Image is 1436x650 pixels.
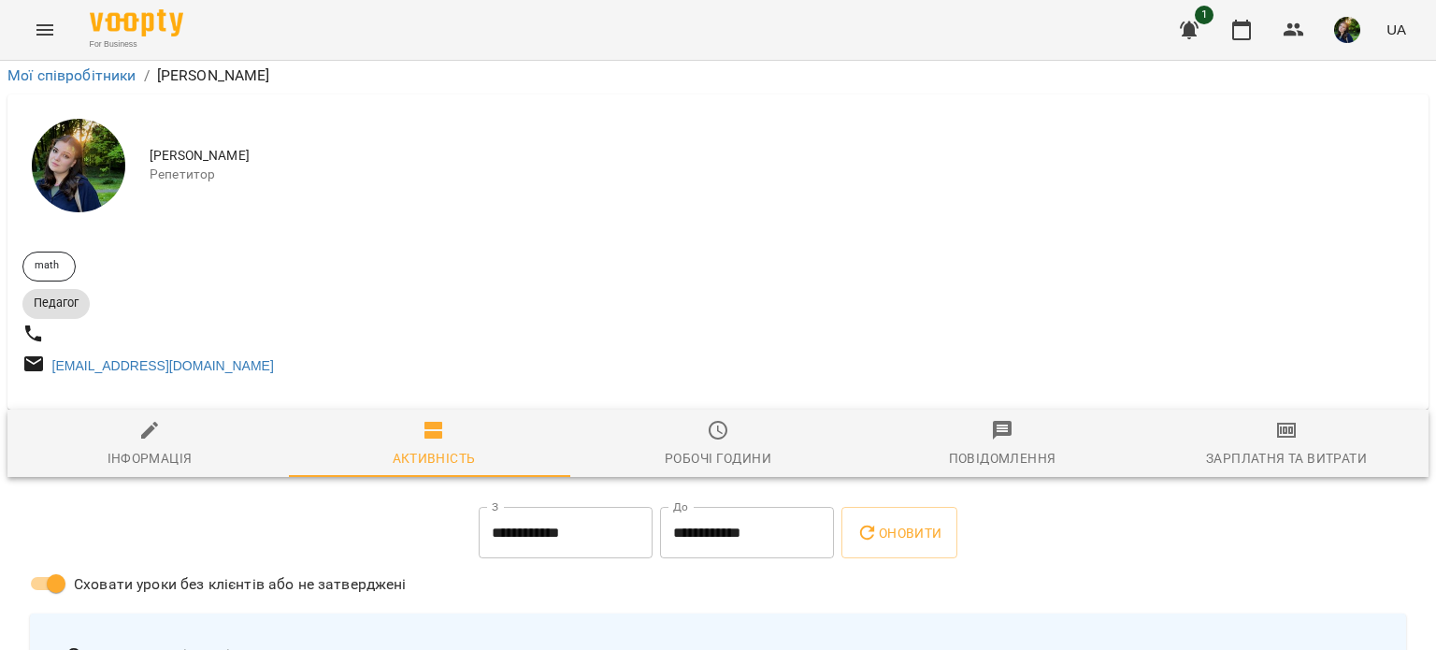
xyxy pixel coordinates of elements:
div: Зарплатня та Витрати [1206,447,1367,469]
div: Активність [393,447,476,469]
span: [PERSON_NAME] [150,147,1414,166]
span: Педагог [22,295,90,311]
button: UA [1379,12,1414,47]
a: [EMAIL_ADDRESS][DOMAIN_NAME] [52,358,274,373]
img: 8d1dcb6868e5a1856202e452063752e6.jpg [1334,17,1360,43]
span: UA [1386,20,1406,39]
span: Оновити [856,522,941,544]
span: 1 [1195,6,1213,24]
span: For Business [90,38,183,51]
div: Робочі години [665,447,771,469]
button: Оновити [841,507,956,559]
span: Сховати уроки без клієнтів або не затверджені [74,573,407,596]
div: Інформація [108,447,193,469]
a: Мої співробітники [7,66,136,84]
li: / [144,65,150,87]
p: [PERSON_NAME] [157,65,270,87]
img: Білик Дарина Олегівна [32,119,125,212]
button: Menu [22,7,67,52]
span: Репетитор [150,166,1414,184]
p: math [35,258,59,274]
nav: breadcrumb [7,65,1429,87]
img: Voopty Logo [90,9,183,36]
div: Повідомлення [949,447,1056,469]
